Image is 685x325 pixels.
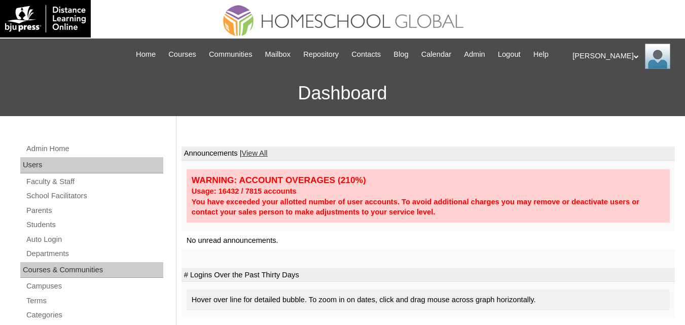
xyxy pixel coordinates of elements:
[25,142,163,155] a: Admin Home
[498,49,521,60] span: Logout
[182,147,675,161] td: Announcements |
[25,295,163,307] a: Terms
[421,49,451,60] span: Calendar
[192,174,665,186] div: WARNING: ACCOUNT OVERAGES (210%)
[25,190,163,202] a: School Facilitators
[136,49,156,60] span: Home
[25,309,163,321] a: Categories
[346,49,386,60] a: Contacts
[5,5,86,32] img: logo-white.png
[25,204,163,217] a: Parents
[25,175,163,188] a: Faculty & Staff
[192,197,665,218] div: You have exceeded your allotted number of user accounts. To avoid additional charges you may remo...
[645,44,670,69] img: Ariane Ebuen
[351,49,381,60] span: Contacts
[182,231,675,250] td: No unread announcements.
[303,49,339,60] span: Repository
[464,49,485,60] span: Admin
[20,157,163,173] div: Users
[528,49,554,60] a: Help
[5,70,680,116] h3: Dashboard
[298,49,344,60] a: Repository
[192,187,297,195] strong: Usage: 16432 / 7815 accounts
[416,49,456,60] a: Calendar
[20,262,163,278] div: Courses & Communities
[182,268,675,282] td: # Logins Over the Past Thirty Days
[459,49,490,60] a: Admin
[265,49,291,60] span: Mailbox
[25,247,163,260] a: Departments
[533,49,549,60] span: Help
[25,219,163,231] a: Students
[260,49,296,60] a: Mailbox
[187,290,670,310] div: Hover over line for detailed bubble. To zoom in on dates, click and drag mouse across graph horiz...
[168,49,196,60] span: Courses
[493,49,526,60] a: Logout
[131,49,161,60] a: Home
[163,49,201,60] a: Courses
[393,49,408,60] span: Blog
[242,149,268,157] a: View All
[204,49,258,60] a: Communities
[25,280,163,293] a: Campuses
[572,44,675,69] div: [PERSON_NAME]
[388,49,413,60] a: Blog
[25,233,163,246] a: Auto Login
[209,49,253,60] span: Communities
